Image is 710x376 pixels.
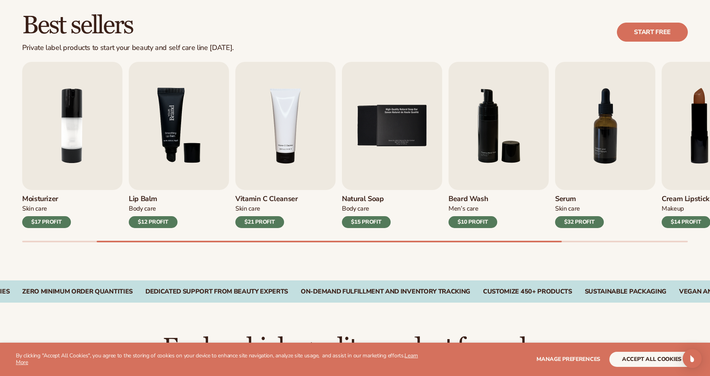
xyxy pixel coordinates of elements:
[129,195,177,203] h3: Lip Balm
[449,62,549,228] a: 6 / 9
[129,216,177,228] div: $12 PROFIT
[449,195,497,203] h3: Beard Wash
[129,205,177,213] div: Body Care
[585,288,666,295] div: SUSTAINABLE PACKAGING
[16,353,430,366] p: By clicking "Accept All Cookies", you agree to the storing of cookies on your device to enhance s...
[683,349,702,368] div: Open Intercom Messenger
[22,334,688,361] h2: Explore high-quality product formulas
[22,62,122,228] a: 2 / 9
[22,44,234,52] div: Private label products to start your beauty and self care line [DATE].
[617,23,688,42] a: Start free
[555,195,604,203] h3: Serum
[609,352,694,367] button: accept all cookies
[342,195,391,203] h3: Natural Soap
[22,205,71,213] div: Skin Care
[129,62,229,190] img: Shopify Image 4
[129,62,229,228] a: 3 / 9
[449,205,497,213] div: Men’s Care
[555,216,604,228] div: $32 PROFIT
[483,288,572,295] div: CUSTOMIZE 450+ PRODUCTS
[536,352,600,367] button: Manage preferences
[22,216,71,228] div: $17 PROFIT
[555,62,655,228] a: 7 / 9
[145,288,288,295] div: Dedicated Support From Beauty Experts
[342,216,391,228] div: $15 PROFIT
[22,195,71,203] h3: Moisturizer
[235,195,298,203] h3: Vitamin C Cleanser
[22,12,234,39] h2: Best sellers
[449,216,497,228] div: $10 PROFIT
[22,288,133,295] div: Zero Minimum Order QuantitieS
[342,205,391,213] div: Body Care
[16,352,418,366] a: Learn More
[235,62,336,228] a: 4 / 9
[301,288,470,295] div: On-Demand Fulfillment and Inventory Tracking
[536,355,600,363] span: Manage preferences
[342,62,442,228] a: 5 / 9
[235,216,284,228] div: $21 PROFIT
[555,205,604,213] div: Skin Care
[235,205,298,213] div: Skin Care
